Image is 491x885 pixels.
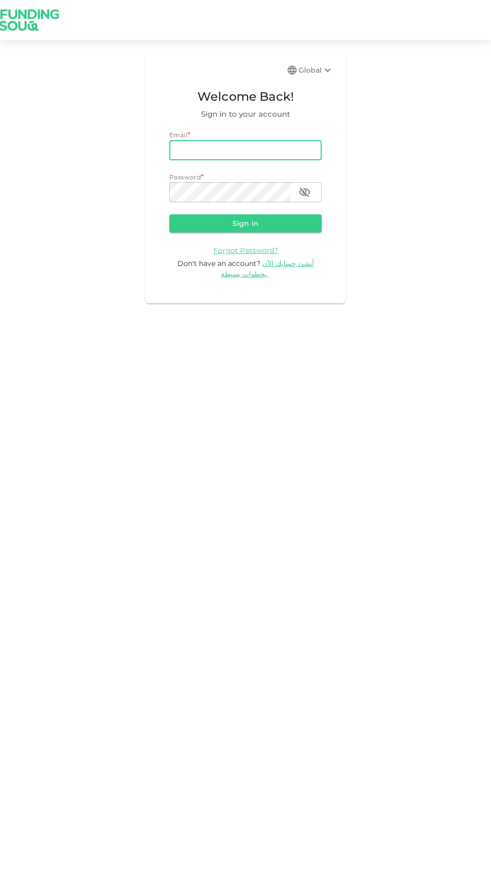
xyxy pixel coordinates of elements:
input: password [169,182,291,202]
span: Password [169,173,201,181]
button: Sign in [169,214,322,232]
span: Email [169,131,187,139]
span: أنشئ حسابك الآن بخطوات بسيطة. [221,259,314,278]
span: Welcome Back! [169,87,322,106]
a: Forgot Password? [213,245,278,255]
span: Forgot Password? [213,246,278,255]
span: Sign in to your account [169,108,322,120]
input: email [169,140,322,160]
div: Global [299,64,334,76]
span: Don't have an account? [177,259,261,268]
